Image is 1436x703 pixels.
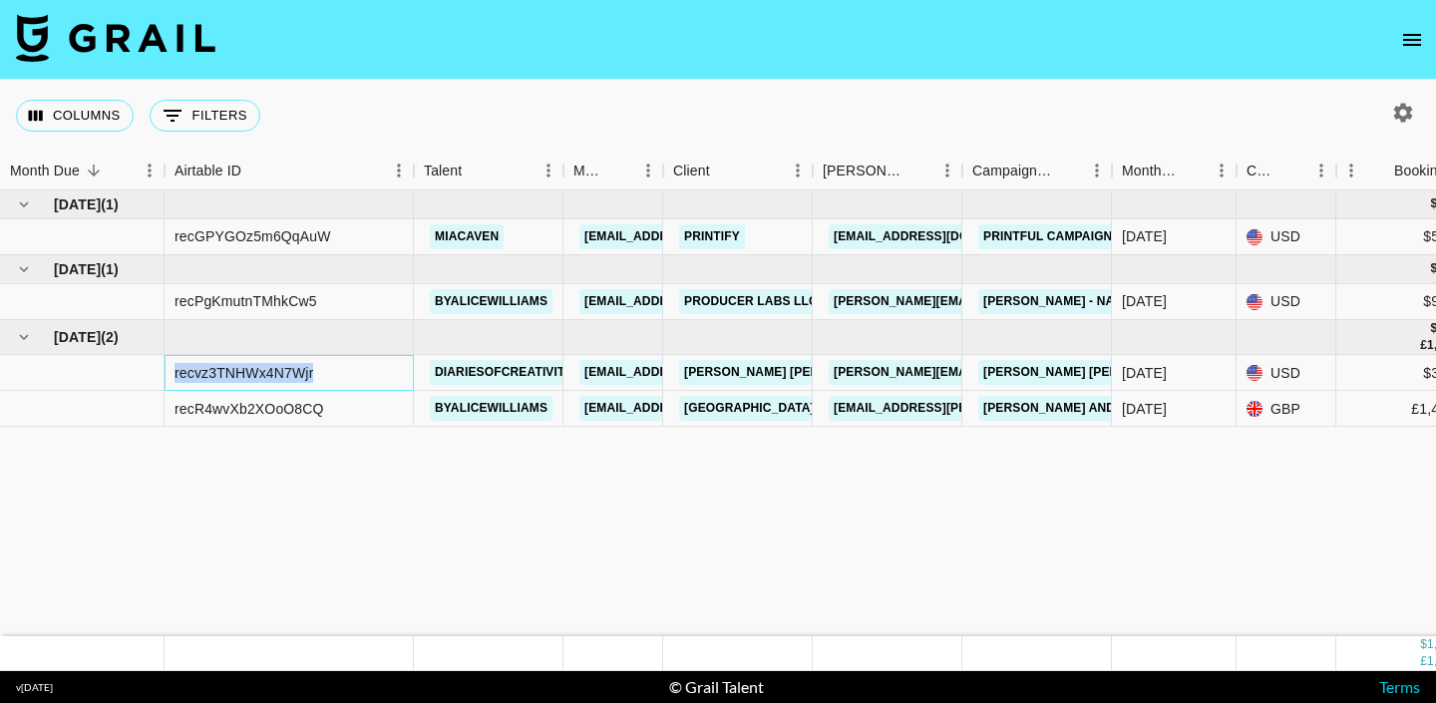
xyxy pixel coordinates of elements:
a: Printful Campaign [978,224,1117,249]
button: Menu [1306,156,1336,185]
div: Airtable ID [175,152,241,190]
a: [PERSON_NAME] - Nangs [978,289,1146,314]
button: Menu [633,156,663,185]
a: Printify [679,224,745,249]
img: Grail Talent [16,14,215,62]
div: Month Due [1112,152,1237,190]
button: open drawer [1392,20,1432,60]
div: USD [1237,219,1336,255]
button: Sort [1179,157,1207,184]
a: diariesofcreativity [430,360,578,385]
button: Menu [1336,156,1366,185]
div: May '25 [1122,363,1167,383]
button: Menu [534,156,563,185]
button: Sort [241,157,269,184]
a: miacaven [430,224,504,249]
div: May '25 [1122,399,1167,419]
div: recR4wvXb2XOoO8CQ [175,399,324,419]
a: [PERSON_NAME] [PERSON_NAME] x [PERSON_NAME] [978,360,1313,385]
div: Client [663,152,813,190]
div: Talent [414,152,563,190]
div: Month Due [10,152,80,190]
span: [DATE] [54,259,101,279]
button: Show filters [150,100,260,132]
button: hide children [10,323,38,351]
button: Menu [384,156,414,185]
div: Manager [573,152,605,190]
a: [EMAIL_ADDRESS][PERSON_NAME][DOMAIN_NAME] [829,396,1154,421]
button: Sort [1366,157,1394,184]
div: Currency [1247,152,1278,190]
button: Menu [1082,156,1112,185]
button: Menu [135,156,165,185]
a: Producer Labs LLC [679,289,823,314]
a: [EMAIL_ADDRESS][PERSON_NAME][DOMAIN_NAME] [579,289,904,314]
a: [GEOGRAPHIC_DATA] [679,396,820,421]
button: Sort [80,157,108,184]
button: Menu [1207,156,1237,185]
a: Terms [1379,677,1420,696]
button: Select columns [16,100,134,132]
div: USD [1237,284,1336,320]
div: Campaign (Type) [972,152,1054,190]
div: Booker [813,152,962,190]
div: recGPYGOz5m6QqAuW [175,226,331,246]
span: ( 1 ) [101,194,119,214]
div: $ [1420,636,1427,653]
button: hide children [10,190,38,218]
button: Sort [605,157,633,184]
div: Jul '25 [1122,291,1167,311]
button: Sort [1054,157,1082,184]
a: [PERSON_NAME][EMAIL_ADDRESS][DOMAIN_NAME] [829,289,1154,314]
div: £ [1420,653,1427,670]
div: USD [1237,355,1336,391]
button: Sort [710,157,738,184]
a: [EMAIL_ADDRESS][PERSON_NAME][DOMAIN_NAME] [579,360,904,385]
div: [PERSON_NAME] [823,152,904,190]
div: Aug '25 [1122,226,1167,246]
button: Sort [462,157,490,184]
div: Manager [563,152,663,190]
a: [PERSON_NAME][EMAIL_ADDRESS][DOMAIN_NAME] [829,360,1154,385]
div: Talent [424,152,462,190]
a: byalicewilliams [430,289,552,314]
span: ( 1 ) [101,259,119,279]
span: [DATE] [54,194,101,214]
a: [PERSON_NAME] [PERSON_NAME] [679,360,897,385]
button: Sort [1278,157,1306,184]
span: [DATE] [54,327,101,347]
div: recvz3TNHWx4N7Wjr [175,363,313,383]
div: Campaign (Type) [962,152,1112,190]
a: byalicewilliams [430,396,552,421]
div: £ [1420,337,1427,354]
button: Sort [904,157,932,184]
div: v [DATE] [16,681,53,694]
div: GBP [1237,391,1336,427]
div: recPgKmutnTMhkCw5 [175,291,317,311]
div: Airtable ID [165,152,414,190]
div: Currency [1237,152,1336,190]
a: [EMAIL_ADDRESS][PERSON_NAME][DOMAIN_NAME] [579,396,904,421]
button: Menu [783,156,813,185]
div: Client [673,152,710,190]
a: [EMAIL_ADDRESS][DOMAIN_NAME] [829,224,1052,249]
button: Menu [932,156,962,185]
div: © Grail Talent [669,677,764,697]
a: [EMAIL_ADDRESS][PERSON_NAME][DOMAIN_NAME] [579,224,904,249]
span: ( 2 ) [101,327,119,347]
button: hide children [10,255,38,283]
div: Month Due [1122,152,1179,190]
a: [PERSON_NAME] and [PERSON_NAME] Gallery [978,396,1287,421]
